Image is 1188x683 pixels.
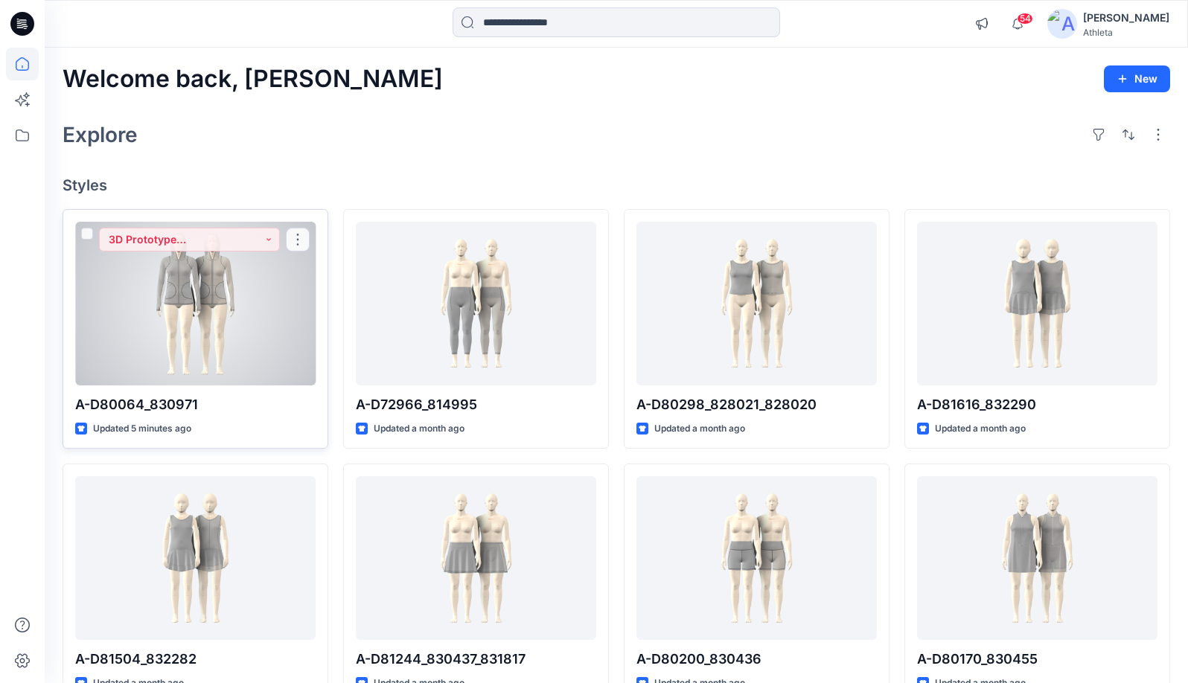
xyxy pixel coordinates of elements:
[63,123,138,147] h2: Explore
[75,476,316,640] a: A-D81504_832282
[75,222,316,385] a: A-D80064_830971
[935,421,1026,437] p: Updated a month ago
[356,222,596,385] a: A-D72966_814995
[917,476,1157,640] a: A-D80170_830455
[917,394,1157,415] p: A-D81616_832290
[1104,65,1170,92] button: New
[63,176,1170,194] h4: Styles
[93,421,191,437] p: Updated 5 minutes ago
[63,65,443,93] h2: Welcome back, [PERSON_NAME]
[636,222,877,385] a: A-D80298_828021_828020
[917,649,1157,670] p: A-D80170_830455
[636,649,877,670] p: A-D80200_830436
[1017,13,1033,25] span: 54
[1083,9,1169,27] div: [PERSON_NAME]
[654,421,745,437] p: Updated a month ago
[75,649,316,670] p: A-D81504_832282
[356,649,596,670] p: A-D81244_830437_831817
[356,476,596,640] a: A-D81244_830437_831817
[75,394,316,415] p: A-D80064_830971
[917,222,1157,385] a: A-D81616_832290
[636,394,877,415] p: A-D80298_828021_828020
[1047,9,1077,39] img: avatar
[1083,27,1169,38] div: Athleta
[636,476,877,640] a: A-D80200_830436
[356,394,596,415] p: A-D72966_814995
[374,421,464,437] p: Updated a month ago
